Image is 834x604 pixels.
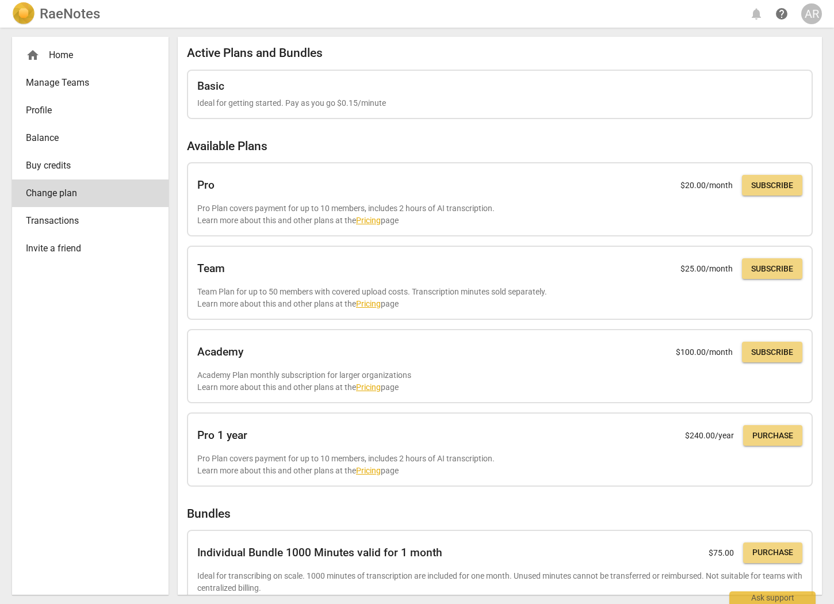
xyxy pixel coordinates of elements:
[12,69,169,97] a: Manage Teams
[801,3,822,24] button: AR
[742,342,802,362] button: Subscribe
[197,546,442,559] h2: Individual Bundle 1000 Minutes valid for 1 month
[356,299,381,308] a: Pricing
[12,152,169,179] a: Buy credits
[40,6,100,22] h2: RaeNotes
[12,207,169,235] a: Transactions
[752,547,793,559] span: Purchase
[187,46,813,60] h2: Active Plans and Bundles
[197,179,215,192] h2: Pro
[775,7,789,21] span: help
[197,262,225,275] h2: Team
[26,131,146,145] span: Balance
[197,97,802,109] p: Ideal for getting started. Pay as you go $0.15/minute
[26,214,146,228] span: Transactions
[743,542,802,563] button: Purchase
[197,346,243,358] h2: Academy
[729,591,816,604] div: Ask support
[743,425,802,446] button: Purchase
[751,347,793,358] span: Subscribe
[12,41,169,69] div: Home
[742,175,802,196] button: Subscribe
[197,429,247,442] h2: Pro 1 year
[197,202,802,226] p: Pro Plan covers payment for up to 10 members, includes 2 hours of AI transcription. Learn more ab...
[12,2,35,25] img: Logo
[26,48,40,62] span: home
[680,263,733,275] p: $ 25.00 /month
[187,507,813,521] h2: Bundles
[676,346,733,358] p: $ 100.00 /month
[751,180,793,192] span: Subscribe
[685,430,734,442] p: $ 240.00 /year
[197,570,802,594] p: Ideal for transcribing on scale. 1000 minutes of transcription are included for one month. Unused...
[197,453,802,476] p: Pro Plan covers payment for up to 10 members, includes 2 hours of AI transcription. Learn more ab...
[356,383,381,392] a: Pricing
[187,139,813,154] h2: Available Plans
[26,104,146,117] span: Profile
[12,97,169,124] a: Profile
[26,76,146,90] span: Manage Teams
[752,430,793,442] span: Purchase
[197,286,802,309] p: Team Plan for up to 50 members with covered upload costs. Transcription minutes sold separately. ...
[12,2,100,25] a: LogoRaeNotes
[356,216,381,225] a: Pricing
[26,159,146,173] span: Buy credits
[197,80,224,93] h2: Basic
[26,186,146,200] span: Change plan
[680,179,733,192] p: $ 20.00 /month
[12,235,169,262] a: Invite a friend
[12,179,169,207] a: Change plan
[26,48,146,62] div: Home
[751,263,793,275] span: Subscribe
[771,3,792,24] a: Help
[197,369,802,393] p: Academy Plan monthly subscription for larger organizations Learn more about this and other plans ...
[12,124,169,152] a: Balance
[356,466,381,475] a: Pricing
[26,242,146,255] span: Invite a friend
[709,547,734,559] p: $ 75.00
[742,258,802,279] button: Subscribe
